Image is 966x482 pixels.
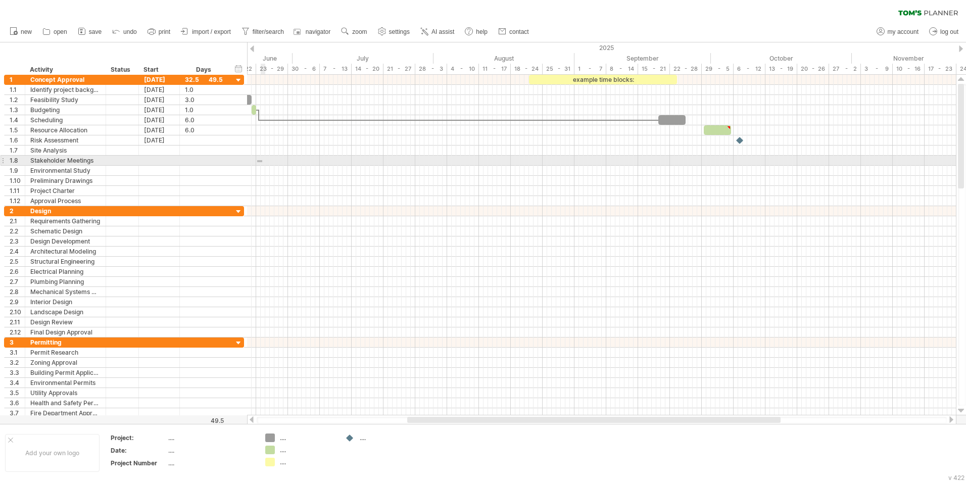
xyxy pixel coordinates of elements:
span: contact [509,28,529,35]
div: 2.5 [10,257,25,266]
div: Scheduling [30,115,101,125]
div: Feasibility Study [30,95,101,105]
div: [DATE] [139,85,180,94]
div: Project Charter [30,186,101,196]
div: 23 - 29 [256,64,288,74]
div: Requirements Gathering [30,216,101,226]
div: Days [179,65,227,75]
div: .... [168,433,253,442]
a: my account [874,25,922,38]
div: [DATE] [139,95,180,105]
span: new [21,28,32,35]
div: Zoning Approval [30,358,101,367]
a: help [462,25,491,38]
span: filter/search [253,28,284,35]
a: filter/search [239,25,287,38]
div: 13 - 19 [765,64,797,74]
div: 1 - 7 [574,64,606,74]
div: 6 - 12 [734,64,765,74]
span: log out [940,28,958,35]
div: Site Analysis [30,146,101,155]
a: undo [110,25,140,38]
div: 10 - 16 [893,64,925,74]
a: open [40,25,70,38]
div: 7 - 13 [320,64,352,74]
div: Schematic Design [30,226,101,236]
div: 25 - 31 [543,64,574,74]
div: 2.8 [10,287,25,297]
div: 3.2 [10,358,25,367]
div: September 2025 [574,53,711,64]
div: Status [111,65,133,75]
div: 3.0 [185,95,223,105]
div: Start [143,65,174,75]
div: 1.4 [10,115,25,125]
div: 32.5 [185,75,223,84]
div: 1.1 [10,85,25,94]
a: settings [375,25,413,38]
div: Electrical Planning [30,267,101,276]
div: [DATE] [139,125,180,135]
span: navigator [306,28,330,35]
div: example time blocks: [529,75,677,84]
div: .... [280,446,335,454]
a: zoom [339,25,370,38]
div: Design Development [30,236,101,246]
span: print [159,28,170,35]
div: Building Permit Application [30,368,101,377]
div: Approval Process [30,196,101,206]
div: 17 - 23 [925,64,956,74]
div: 2.4 [10,247,25,256]
div: Final Design Approval [30,327,101,337]
div: Identify project background and problem [30,85,101,94]
div: October 2025 [711,53,852,64]
span: my account [888,28,919,35]
div: 1.8 [10,156,25,165]
div: .... [360,433,415,442]
div: 2.11 [10,317,25,327]
div: Concept Approval [30,75,101,84]
div: 49.5 [180,417,224,424]
div: Utility Approvals [30,388,101,398]
a: import / export [178,25,234,38]
div: .... [168,446,253,455]
div: 1.3 [10,105,25,115]
div: 14 - 20 [352,64,383,74]
div: Health and Safety Permits [30,398,101,408]
div: 3.5 [10,388,25,398]
a: navigator [292,25,333,38]
div: 3.4 [10,378,25,388]
div: [DATE] [139,105,180,115]
div: 2.7 [10,277,25,286]
div: 3 - 9 [861,64,893,74]
div: July 2025 [293,53,433,64]
div: 8 - 14 [606,64,638,74]
div: 20 - 26 [797,64,829,74]
div: 2.9 [10,297,25,307]
div: 27 - 2 [829,64,861,74]
div: .... [168,459,253,467]
span: undo [123,28,137,35]
div: 2 [10,206,25,216]
div: 1.5 [10,125,25,135]
div: Mechanical Systems Design [30,287,101,297]
div: [DATE] [139,135,180,145]
a: save [75,25,105,38]
div: Permitting [30,338,101,347]
div: Preliminary Drawings [30,176,101,185]
div: 2.12 [10,327,25,337]
div: 3 [10,338,25,347]
div: Interior Design [30,297,101,307]
div: Structural Engineering [30,257,101,266]
div: 29 - 5 [702,64,734,74]
div: 22 - 28 [670,64,702,74]
div: Permit Research [30,348,101,357]
a: AI assist [418,25,457,38]
div: Risk Assessment [30,135,101,145]
div: 2.1 [10,216,25,226]
div: .... [280,458,335,466]
span: zoom [352,28,367,35]
span: open [54,28,67,35]
div: 2.3 [10,236,25,246]
span: import / export [192,28,231,35]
